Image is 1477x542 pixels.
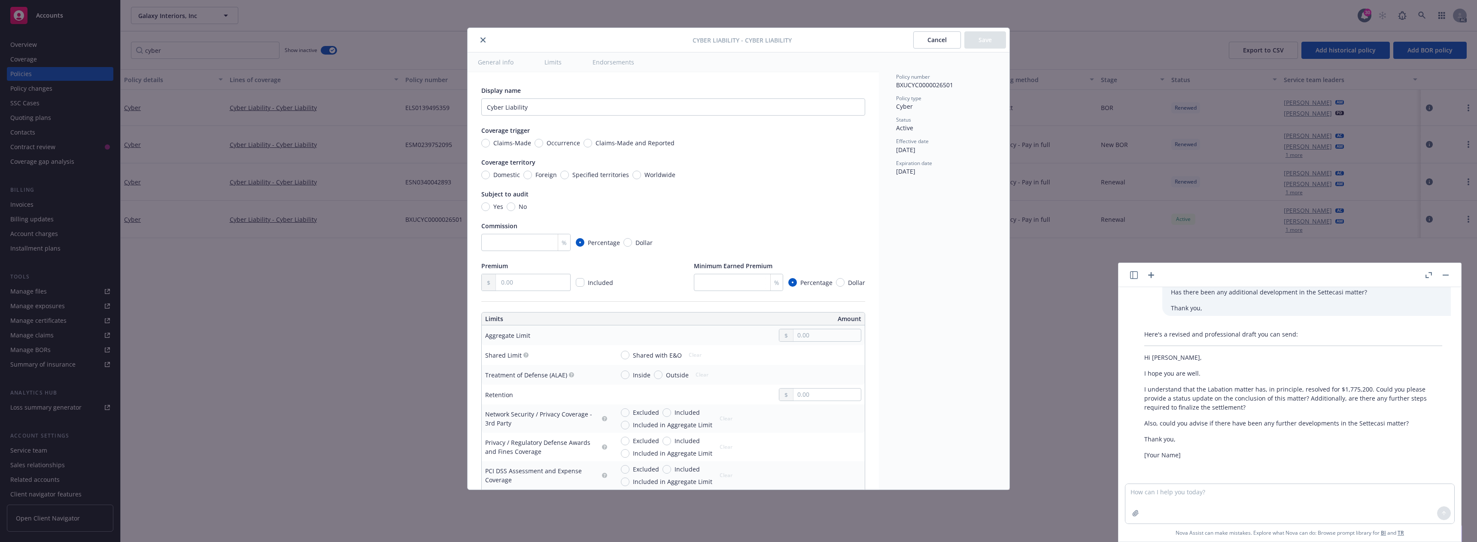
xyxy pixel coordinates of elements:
[523,171,532,179] input: Foreign
[481,222,517,230] span: Commission
[1381,529,1386,536] a: BI
[485,438,600,456] div: Privacy / Regulatory Defense Awards and Fines Coverage
[633,465,659,474] span: Excluded
[534,52,572,72] button: Limits
[535,170,557,179] span: Foreign
[913,31,961,49] button: Cancel
[493,138,531,147] span: Claims-Made
[896,146,915,154] span: [DATE]
[588,238,620,247] span: Percentage
[584,139,592,147] input: Claims-Made and Reported
[576,238,584,247] input: Percentage
[621,408,629,417] input: Excluded
[896,73,930,80] span: Policy number
[621,478,629,486] input: Included in Aggregate Limit
[623,238,632,247] input: Dollar
[694,262,772,270] span: Minimum Earned Premium
[562,238,567,247] span: %
[675,465,700,474] span: Included
[896,124,913,132] span: Active
[836,278,845,287] input: Dollar
[621,465,629,474] input: Excluded
[793,329,861,341] input: 0.00
[481,139,490,147] input: Claims-Made
[560,171,569,179] input: Specified territories
[481,202,490,211] input: Yes
[1144,385,1442,412] p: I understand that the Labation matter has, in principle, resolved for $1,775,200. Could you pleas...
[896,102,913,110] span: Cyber
[635,238,653,247] span: Dollar
[468,52,524,72] button: General info
[1144,450,1442,459] p: [Your Name]
[493,202,503,211] span: Yes
[633,477,712,486] span: Included in Aggregate Limit
[496,274,570,291] input: 0.00
[896,138,929,145] span: Effective date
[485,466,600,484] div: PCI DSS Assessment and Expense Coverage
[481,190,529,198] span: Subject to audit
[677,312,865,325] th: Amount
[485,410,600,428] div: Network Security / Privacy Coverage - 3rd Party
[633,408,659,417] span: Excluded
[1144,353,1442,362] p: Hi [PERSON_NAME],
[485,390,513,399] div: Retention
[654,371,663,379] input: Outside
[588,279,613,287] span: Included
[633,420,712,429] span: Included in Aggregate Limit
[663,408,671,417] input: Included
[774,278,779,287] span: %
[485,371,567,380] div: Treatment of Defense (ALAE)
[1144,419,1442,428] p: Also, could you advise if there have been any further developments in the Settecasi matter?
[481,86,521,95] span: Display name
[633,371,650,380] span: Inside
[1144,369,1442,378] p: I hope you are well.
[1171,303,1442,312] p: Thank you,
[582,52,644,72] button: Endorsements
[481,262,508,270] span: Premium
[788,278,797,287] input: Percentage
[621,351,629,359] input: Shared with E&O
[644,170,675,179] span: Worldwide
[663,437,671,445] input: Included
[481,158,535,166] span: Coverage territory
[896,159,932,167] span: Expiration date
[633,449,712,458] span: Included in Aggregate Limit
[572,170,629,179] span: Specified territories
[675,436,700,445] span: Included
[621,449,629,458] input: Included in Aggregate Limit
[621,421,629,429] input: Included in Aggregate Limit
[1176,524,1404,542] span: Nova Assist can make mistakes. Explore what Nova can do: Browse prompt library for and
[663,465,671,474] input: Included
[621,371,629,379] input: Inside
[1171,288,1442,297] p: Has there been any additional development in the Settecasi matter?
[485,331,530,340] div: Aggregate Limit
[693,36,792,45] span: Cyber Liability - Cyber Liability
[666,371,689,380] span: Outside
[675,408,700,417] span: Included
[493,170,520,179] span: Domestic
[1144,435,1442,444] p: Thank you,
[848,278,865,287] span: Dollar
[596,138,675,147] span: Claims-Made and Reported
[482,312,635,325] th: Limits
[519,202,527,211] span: No
[1144,330,1442,339] p: Here's a revised and professional draft you can send:
[633,436,659,445] span: Excluded
[896,95,921,102] span: Policy type
[507,202,515,211] input: No
[1398,529,1404,536] a: TR
[800,278,833,287] span: Percentage
[621,437,629,445] input: Excluded
[896,167,915,175] span: [DATE]
[896,116,911,123] span: Status
[485,351,522,360] div: Shared Limit
[896,81,953,89] span: BXUCYC0000026501
[481,171,490,179] input: Domestic
[793,389,861,401] input: 0.00
[632,171,641,179] input: Worldwide
[478,35,488,45] button: close
[547,138,580,147] span: Occurrence
[535,139,543,147] input: Occurrence
[481,126,530,135] span: Coverage trigger
[633,351,682,360] span: Shared with E&O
